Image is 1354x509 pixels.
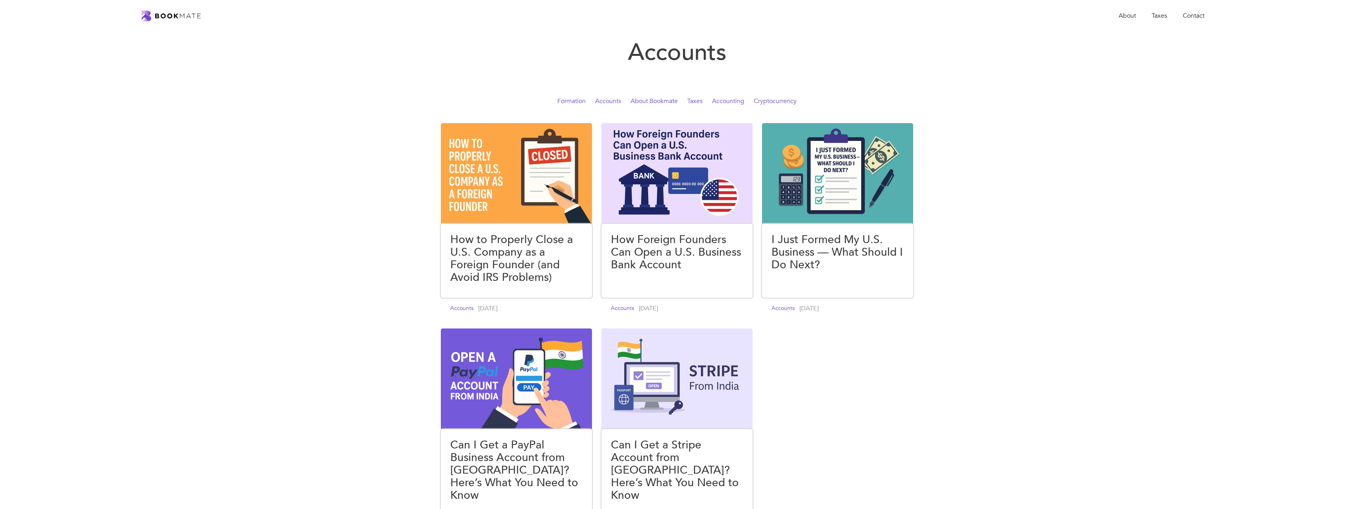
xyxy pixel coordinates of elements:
[712,97,744,105] a: Accounting
[611,233,743,271] h4: How Foreign Founders Can Open a U.S. Business Bank Account
[1175,8,1212,24] a: Contact
[628,44,727,61] h1: Accounts
[595,97,621,105] a: Accounts
[450,233,583,284] h4: How to Properly Close a U.S. Company as a Foreign Founder (and Avoid IRS Problems)
[450,439,583,502] h4: Can I Get a PayPal Business Account from [GEOGRAPHIC_DATA]? Here’s What You Need to Know
[771,304,795,312] a: Accounts
[478,304,498,313] div: [DATE]
[771,233,904,276] a: I Just Formed My U.S. Business — What Should I Do Next?
[1144,8,1175,24] a: Taxes
[142,11,201,21] a: home
[611,304,634,312] a: Accounts
[611,233,743,276] a: How Foreign Founders Can Open a U.S. Business Bank Account
[687,97,703,105] a: Taxes
[639,304,658,313] div: [DATE]
[754,97,797,105] a: Cryptocurrency
[557,97,586,105] a: Formation
[799,304,819,313] div: [DATE]
[450,233,583,288] a: How to Properly Close a U.S. Company as a Foreign Founder (and Avoid IRS Problems)
[611,439,743,502] h4: Can I Get a Stripe Account from [GEOGRAPHIC_DATA]? Here’s What You Need to Know
[450,439,583,506] a: Can I Get a PayPal Business Account from [GEOGRAPHIC_DATA]? Here’s What You Need to Know
[450,304,474,312] a: Accounts
[611,439,743,506] a: Can I Get a Stripe Account from [GEOGRAPHIC_DATA]? Here’s What You Need to Know
[771,233,904,271] h4: I Just Formed My U.S. Business — What Should I Do Next?
[631,97,678,105] a: About Bookmate
[1111,8,1144,24] a: About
